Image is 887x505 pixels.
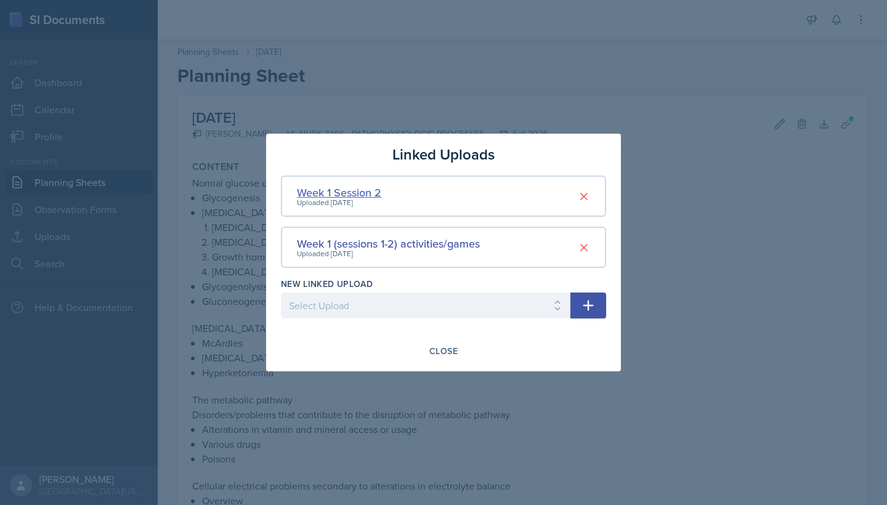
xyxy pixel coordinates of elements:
button: Close [421,341,466,362]
h3: Linked Uploads [392,143,495,166]
div: Uploaded [DATE] [297,248,480,259]
div: Week 1 Session 2 [297,184,381,201]
div: Uploaded [DATE] [297,197,381,208]
div: Close [429,346,458,356]
div: Week 1 (sessions 1-2) activities/games [297,235,480,252]
label: New Linked Upload [281,278,373,290]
